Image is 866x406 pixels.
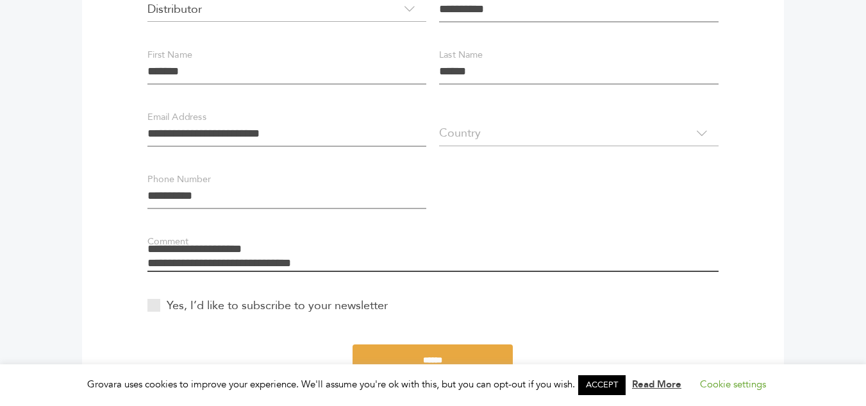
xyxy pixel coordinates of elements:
label: First Name [147,48,192,62]
label: Email Address [147,110,206,124]
label: Phone Number [147,173,210,187]
span: Grovara uses cookies to improve your experience. We'll assume you're ok with this, but you can op... [87,378,779,391]
label: Last Name [439,48,483,62]
label: Yes, I’d like to subscribe to your newsletter [147,297,388,314]
a: Cookie settings [700,378,766,391]
a: Read More [632,378,681,391]
a: ACCEPT [578,375,626,395]
label: Comment [147,235,188,249]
